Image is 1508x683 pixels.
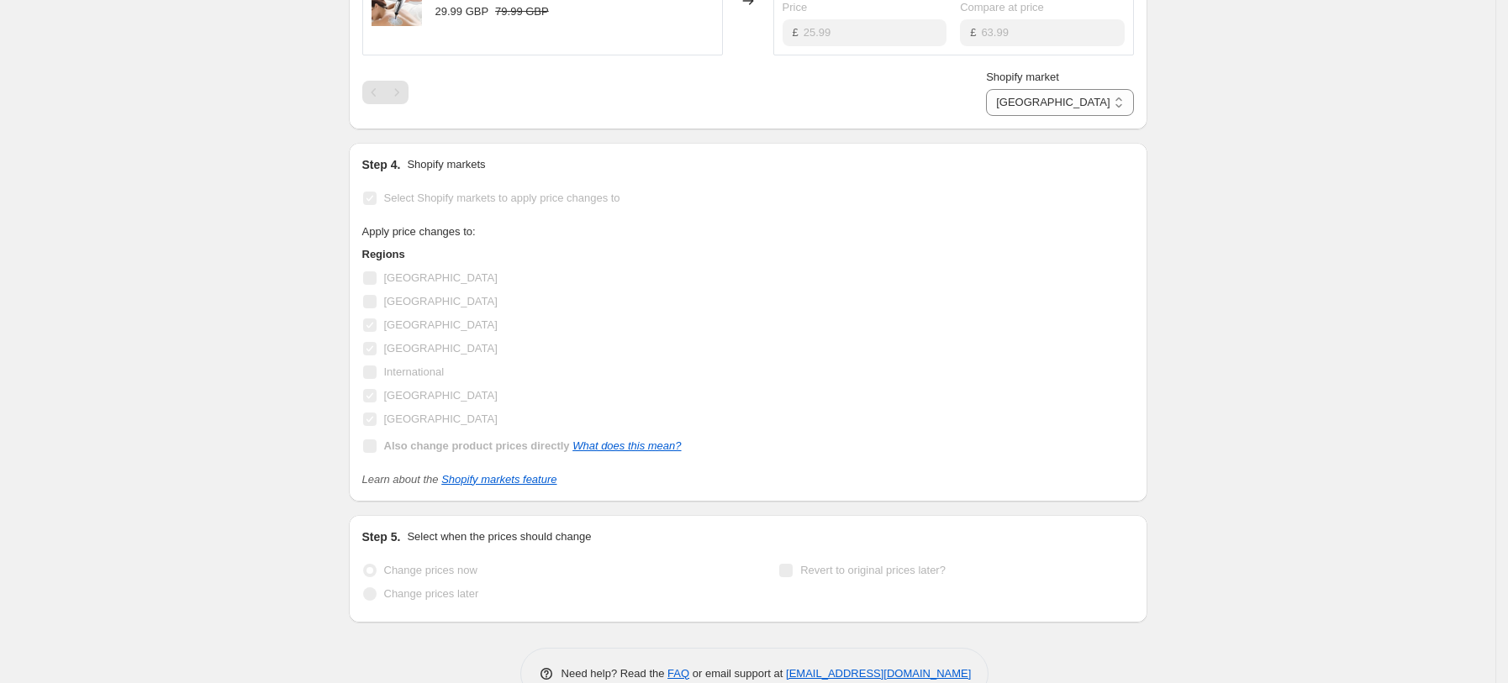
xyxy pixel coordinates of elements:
strike: 79.99 GBP [495,3,549,20]
span: £ [970,26,976,39]
a: [EMAIL_ADDRESS][DOMAIN_NAME] [786,667,971,680]
span: Apply price changes to: [362,225,476,238]
b: Also change product prices directly [384,439,570,452]
span: Change prices now [384,564,477,576]
a: What does this mean? [572,439,681,452]
nav: Pagination [362,81,409,104]
span: [GEOGRAPHIC_DATA] [384,271,498,284]
span: Shopify market [986,71,1059,83]
span: £ [793,26,799,39]
a: Shopify markets feature [441,473,556,486]
a: FAQ [667,667,689,680]
h2: Step 5. [362,528,401,545]
span: Select Shopify markets to apply price changes to [384,192,620,204]
span: Change prices later [384,587,479,600]
span: Compare at price [960,1,1044,13]
span: International [384,365,445,378]
p: Shopify markets [407,156,485,173]
h3: Regions [362,246,682,263]
p: Select when the prices should change [407,528,591,545]
span: Revert to original prices later? [800,564,946,576]
span: [GEOGRAPHIC_DATA] [384,318,498,331]
span: [GEOGRAPHIC_DATA] [384,342,498,355]
h2: Step 4. [362,156,401,173]
span: Price [783,1,808,13]
span: [GEOGRAPHIC_DATA] [384,412,498,425]
span: [GEOGRAPHIC_DATA] [384,295,498,307]
span: Need help? Read the [562,667,668,680]
i: Learn about the [362,473,557,486]
div: 29.99 GBP [435,3,489,20]
span: or email support at [689,667,786,680]
span: [GEOGRAPHIC_DATA] [384,389,498,402]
